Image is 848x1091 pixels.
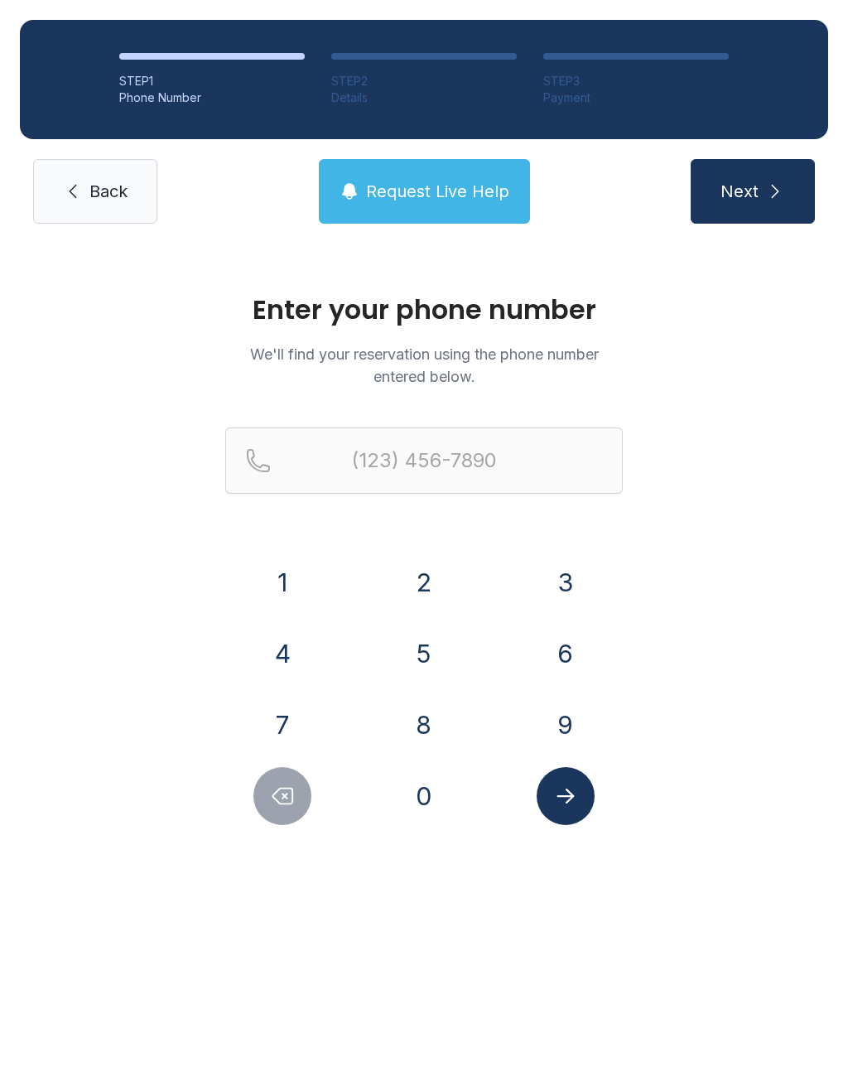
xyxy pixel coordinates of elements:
[395,553,453,611] button: 2
[225,297,623,323] h1: Enter your phone number
[537,767,595,825] button: Submit lookup form
[543,73,729,89] div: STEP 3
[395,625,453,683] button: 5
[366,180,509,203] span: Request Live Help
[720,180,759,203] span: Next
[331,89,517,106] div: Details
[253,767,311,825] button: Delete number
[331,73,517,89] div: STEP 2
[225,427,623,494] input: Reservation phone number
[253,553,311,611] button: 1
[537,625,595,683] button: 6
[537,553,595,611] button: 3
[119,89,305,106] div: Phone Number
[395,767,453,825] button: 0
[543,89,729,106] div: Payment
[253,696,311,754] button: 7
[537,696,595,754] button: 9
[119,73,305,89] div: STEP 1
[89,180,128,203] span: Back
[253,625,311,683] button: 4
[395,696,453,754] button: 8
[225,343,623,388] p: We'll find your reservation using the phone number entered below.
